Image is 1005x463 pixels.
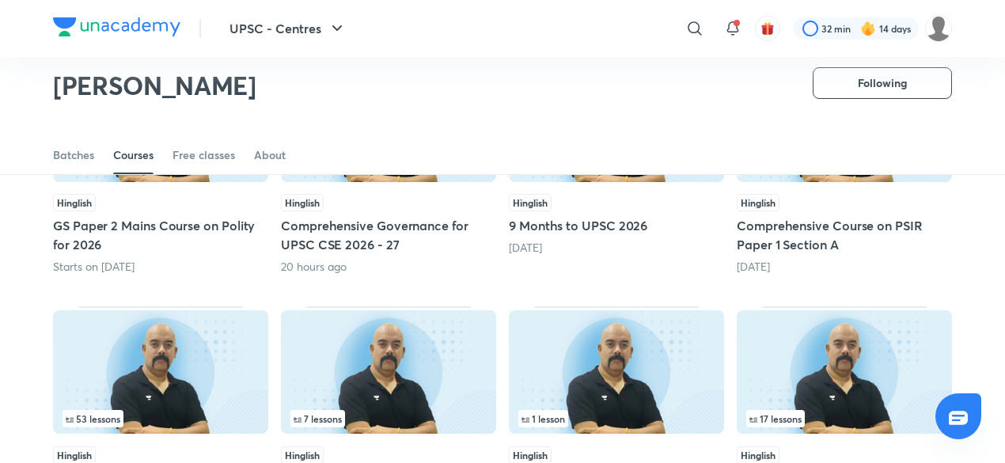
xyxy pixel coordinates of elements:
[509,216,724,235] h5: 9 Months to UPSC 2026
[925,15,952,42] img: SAKSHI AGRAWAL
[290,410,487,427] div: left
[53,17,180,40] a: Company Logo
[518,410,715,427] div: infosection
[509,310,724,434] img: Thumbnail
[254,147,286,163] div: About
[737,259,952,275] div: 1 month ago
[521,414,565,423] span: 1 lesson
[63,410,259,427] div: infosection
[53,136,94,174] a: Batches
[53,259,268,275] div: Starts on Nov 27
[254,136,286,174] a: About
[509,194,552,211] span: Hinglish
[755,16,780,41] button: avatar
[53,17,180,36] img: Company Logo
[294,414,342,423] span: 7 lessons
[746,410,942,427] div: infocontainer
[760,21,775,36] img: avatar
[113,136,154,174] a: Courses
[749,414,802,423] span: 17 lessons
[173,136,235,174] a: Free classes
[63,410,259,427] div: left
[281,216,496,254] h5: Comprehensive Governance for UPSC CSE 2026 - 27
[113,147,154,163] div: Courses
[220,13,356,44] button: UPSC - Centres
[173,147,235,163] div: Free classes
[281,310,496,434] img: Thumbnail
[281,259,496,275] div: 20 hours ago
[290,410,487,427] div: infosection
[66,414,120,423] span: 53 lessons
[860,21,876,36] img: streak
[509,240,724,256] div: 28 days ago
[53,194,96,211] span: Hinglish
[53,310,268,434] img: Thumbnail
[737,310,952,434] img: Thumbnail
[53,147,94,163] div: Batches
[737,194,779,211] span: Hinglish
[746,410,942,427] div: infosection
[53,70,256,101] h2: [PERSON_NAME]
[518,410,715,427] div: infocontainer
[746,410,942,427] div: left
[737,216,952,254] h5: Comprehensive Course on PSIR Paper 1 Section A
[518,410,715,427] div: left
[813,67,952,99] button: Following
[858,75,907,91] span: Following
[290,410,487,427] div: infocontainer
[63,410,259,427] div: infocontainer
[281,194,324,211] span: Hinglish
[53,216,268,254] h5: GS Paper 2 Mains Course on Polity for 2026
